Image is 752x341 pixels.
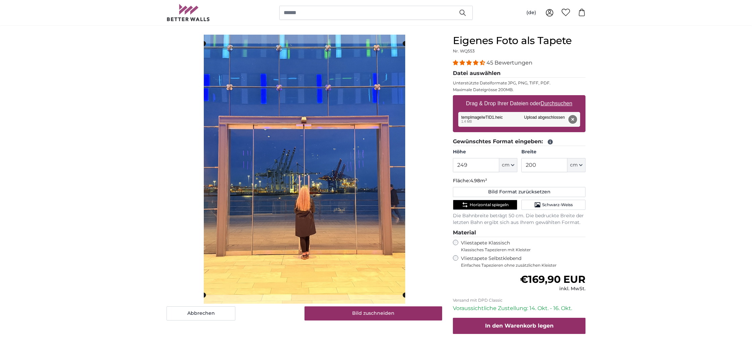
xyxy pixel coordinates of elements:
[453,60,486,66] span: 4.36 stars
[453,298,585,303] p: Versand mit DPD Classic
[453,200,517,210] button: Horizontal spiegeln
[453,229,585,237] legend: Material
[520,286,585,292] div: inkl. MwSt.
[453,48,475,53] span: Nr. WQ553
[453,318,585,334] button: In den Warenkorb legen
[453,87,585,92] p: Maximale Dateigrösse 200MB.
[542,202,573,207] span: Schwarz-Weiss
[453,213,585,226] p: Die Bahnbreite beträgt 50 cm. Die bedruckte Breite der letzten Bahn ergibt sich aus Ihrem gewählt...
[453,80,585,86] p: Unterstützte Dateiformate JPG, PNG, TIFF, PDF.
[521,149,585,155] label: Breite
[485,323,554,329] span: In den Warenkorb legen
[453,35,585,47] h1: Eigenes Foto als Tapete
[167,4,210,21] img: Betterwalls
[461,247,580,253] span: Klassisches Tapezieren mit Kleister
[521,7,542,19] button: (de)
[453,69,585,78] legend: Datei auswählen
[461,255,585,268] label: Vliestapete Selbstklebend
[520,273,585,286] span: €169,90 EUR
[567,158,585,172] button: cm
[570,162,578,168] span: cm
[453,138,585,146] legend: Gewünschtes Format eingeben:
[453,304,585,312] p: Voraussichtliche Zustellung: 14. Okt. - 16. Okt.
[521,200,585,210] button: Schwarz-Weiss
[463,97,575,110] label: Drag & Drop Ihrer Dateien oder
[499,158,517,172] button: cm
[502,162,510,168] span: cm
[470,178,487,184] span: 4.98m²
[486,60,532,66] span: 45 Bewertungen
[541,101,572,106] u: Durchsuchen
[461,240,580,253] label: Vliestapete Klassisch
[453,187,585,197] button: Bild Format zurücksetzen
[470,202,509,207] span: Horizontal spiegeln
[461,263,585,268] span: Einfaches Tapezieren ohne zusätzlichen Kleister
[453,149,517,155] label: Höhe
[453,178,585,184] p: Fläche:
[167,306,235,320] button: Abbrechen
[304,306,442,320] button: Bild zuschneiden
